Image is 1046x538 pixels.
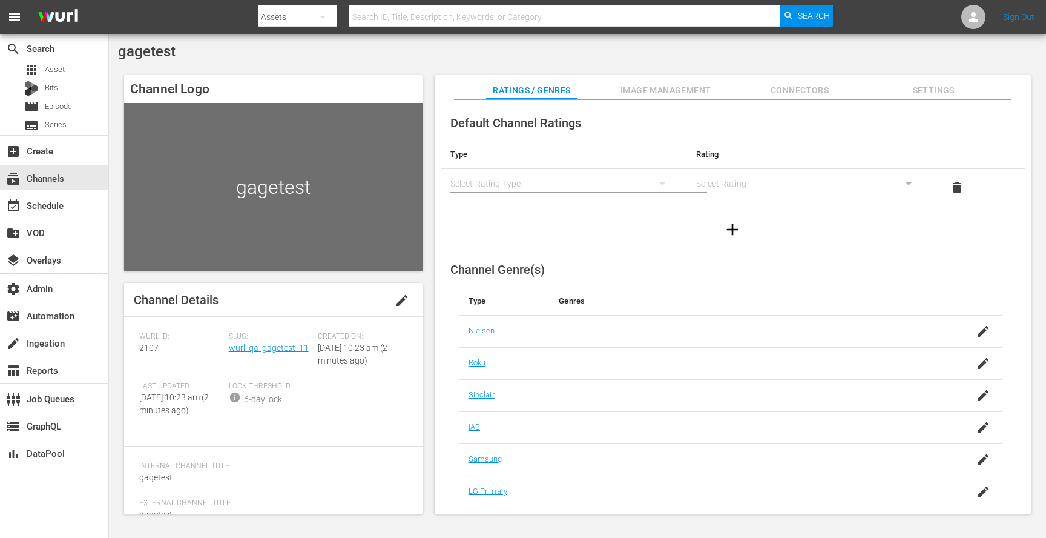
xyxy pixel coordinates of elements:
span: Job Queues [6,392,21,407]
img: ans4CAIJ8jUAAAAAAAAAAAAAAAAAAAAAAAAgQb4GAAAAAAAAAAAAAAAAAAAAAAAAJMjXAAAAAAAAAAAAAAAAAAAAAAAAgAT5G... [29,3,87,32]
span: Series [45,119,67,131]
span: menu [7,10,22,24]
a: LG Primary [469,487,507,496]
a: wurl_qa_gagetest_11 [229,343,309,353]
span: Admin [6,282,21,296]
th: Genres [549,287,941,316]
a: Roku [469,358,486,367]
span: Slug: [229,332,312,342]
a: Sign Out [1003,12,1034,22]
span: Reports [6,364,21,378]
span: Internal Channel Title: [139,462,401,471]
a: Samsung [469,454,502,463]
span: gagetest [118,43,176,60]
span: External Channel Title: [139,499,401,508]
span: Channel Details [134,293,219,307]
span: Schedule [6,199,21,213]
span: [DATE] 10:23 am (2 minutes ago) [318,343,387,365]
span: Search [6,42,21,56]
span: Created On: [318,332,401,342]
span: Episode [24,99,39,114]
span: GraphQL [6,419,21,434]
span: Series [24,118,39,133]
button: edit [387,286,416,315]
span: gagetest [139,473,173,482]
span: info [229,391,241,403]
span: Settings [888,83,979,98]
span: Automation [6,309,21,324]
span: Episode [45,101,72,113]
span: Channels [6,171,21,186]
a: IAB [469,422,480,431]
span: gagetest [139,510,173,519]
span: Ratings / Genres [486,83,577,98]
span: [DATE] 10:23 am (2 minutes ago) [139,393,209,415]
table: simple table [441,140,1025,207]
span: Default Channel Ratings [450,116,581,130]
span: Channel Genre(s) [450,262,545,277]
span: delete [950,181,964,195]
span: Ingestion [6,336,21,351]
th: Type [459,287,550,316]
th: Rating [686,140,932,169]
span: Asset [45,64,65,76]
span: DataPool [6,447,21,461]
div: Bits [24,81,39,96]
div: gagetest [124,103,423,271]
th: Type [441,140,686,169]
span: Image Management [620,83,711,98]
span: Connectors [754,83,845,98]
span: Last Updated: [139,382,223,391]
span: Asset [24,62,39,77]
span: Overlays [6,253,21,268]
span: Wurl ID: [139,332,223,342]
button: delete [942,173,972,202]
span: Search [798,5,830,27]
span: edit [395,293,409,308]
span: VOD [6,226,21,241]
span: Create [6,144,21,159]
span: Bits [45,82,58,94]
button: Search [780,5,833,27]
a: Nielsen [469,326,495,335]
a: Sinclair [469,390,495,399]
div: 6-day lock [244,393,282,406]
span: Lock Threshold: [229,382,312,391]
h4: Channel Logo [124,75,423,103]
span: 2107 [139,343,159,353]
